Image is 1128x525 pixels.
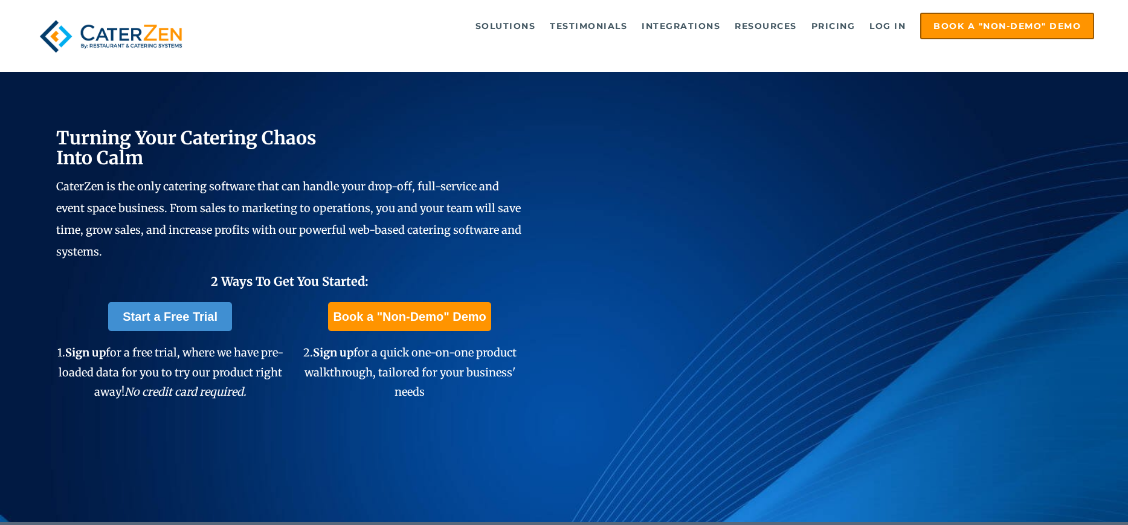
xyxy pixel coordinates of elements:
iframe: Help widget launcher [1020,478,1115,512]
em: No credit card required. [124,385,247,399]
a: Log in [863,14,912,38]
a: Integrations [636,14,726,38]
a: Book a "Non-Demo" Demo [920,13,1094,39]
div: Navigation Menu [215,13,1094,39]
a: Testimonials [544,14,633,38]
a: Start a Free Trial [108,302,232,331]
span: 1. for a free trial, where we have pre-loaded data for you to try our product right away! [57,346,283,399]
a: Book a "Non-Demo" Demo [328,302,491,331]
a: Pricing [805,14,862,38]
span: 2 Ways To Get You Started: [211,274,369,289]
span: 2. for a quick one-on-one product walkthrough, tailored for your business' needs [303,346,517,399]
span: Sign up [65,346,106,359]
a: Solutions [469,14,542,38]
a: Resources [729,14,803,38]
span: CaterZen is the only catering software that can handle your drop-off, full-service and event spac... [56,179,521,259]
span: Turning Your Catering Chaos Into Calm [56,126,317,169]
img: caterzen [34,13,188,60]
span: Sign up [313,346,353,359]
